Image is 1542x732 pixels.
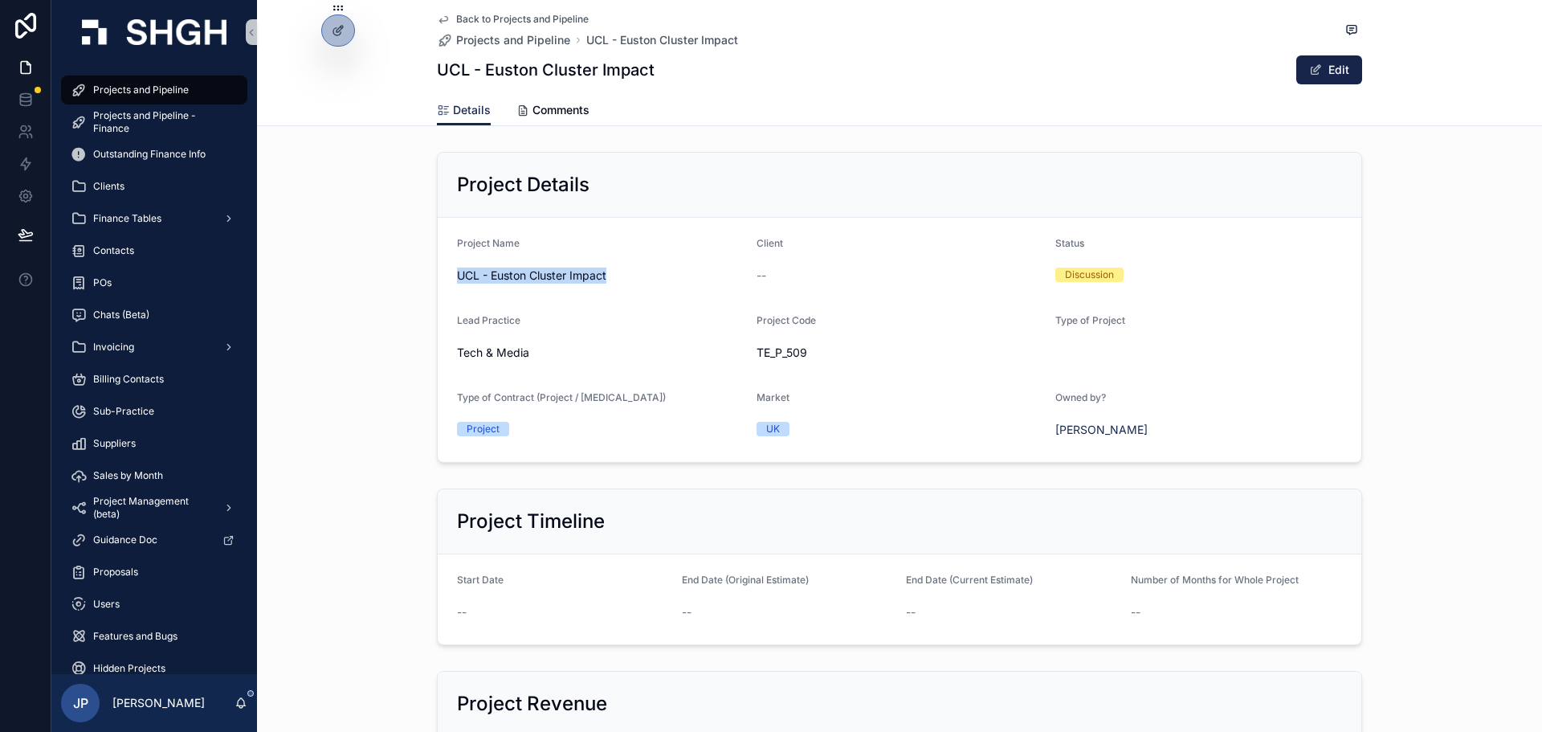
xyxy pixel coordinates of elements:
a: Contacts [61,236,247,265]
a: Hidden Projects [61,654,247,683]
span: Guidance Doc [93,534,157,546]
span: Start Date [457,574,504,586]
span: Chats (Beta) [93,309,149,321]
a: Projects and Pipeline - Finance [61,108,247,137]
span: Tech & Media [457,345,529,361]
h2: Project Revenue [457,691,607,717]
a: Sub-Practice [61,397,247,426]
span: Finance Tables [93,212,161,225]
span: Client [757,237,783,249]
span: Type of Contract (Project / [MEDICAL_DATA]) [457,391,666,403]
span: JP [73,693,88,713]
span: Project Code [757,314,816,326]
a: Project Management (beta) [61,493,247,522]
span: Users [93,598,120,611]
a: Comments [516,96,589,128]
a: Details [437,96,491,126]
span: Back to Projects and Pipeline [456,13,589,26]
h1: UCL - Euston Cluster Impact [437,59,655,81]
span: Billing Contacts [93,373,164,386]
span: Proposals [93,566,138,579]
a: Back to Projects and Pipeline [437,13,589,26]
div: UK [766,422,780,436]
a: Chats (Beta) [61,301,247,329]
span: Hidden Projects [93,662,165,675]
h2: Project Details [457,172,589,198]
a: Users [61,590,247,619]
a: Projects and Pipeline [61,76,247,104]
span: UCL - Euston Cluster Impact [457,268,744,284]
a: Billing Contacts [61,365,247,394]
span: Features and Bugs [93,630,177,643]
span: -- [757,268,766,284]
span: -- [1131,604,1140,620]
span: Sub-Practice [93,405,154,418]
span: -- [906,604,916,620]
a: Clients [61,172,247,201]
span: Type of Project [1055,314,1125,326]
span: Project Name [457,237,520,249]
span: Sales by Month [93,469,163,482]
span: POs [93,276,112,289]
span: Number of Months for Whole Project [1131,574,1299,586]
a: POs [61,268,247,297]
a: [PERSON_NAME] [1055,422,1148,438]
span: Status [1055,237,1084,249]
a: Projects and Pipeline [437,32,570,48]
p: [PERSON_NAME] [112,695,205,711]
a: UCL - Euston Cluster Impact [586,32,738,48]
span: Comments [532,102,589,118]
span: Projects and Pipeline - Finance [93,109,231,135]
a: Suppliers [61,429,247,458]
a: Invoicing [61,333,247,362]
span: Lead Practice [457,314,520,326]
a: Finance Tables [61,204,247,233]
a: Features and Bugs [61,622,247,651]
span: -- [682,604,691,620]
button: Edit [1296,55,1362,84]
h2: Project Timeline [457,509,605,534]
span: End Date (Current Estimate) [906,574,1033,586]
span: Invoicing [93,341,134,354]
a: Guidance Doc [61,525,247,554]
div: scrollable content [51,64,257,674]
div: Discussion [1065,268,1114,282]
span: -- [457,604,467,620]
a: Proposals [61,558,247,587]
img: App logo [82,19,226,45]
span: Outstanding Finance Info [93,148,206,161]
span: TE_P_509 [757,345,1043,361]
span: Project Management (beta) [93,495,210,521]
span: Contacts [93,244,134,257]
a: Outstanding Finance Info [61,140,247,169]
span: Clients [93,180,124,193]
span: Suppliers [93,437,136,450]
span: Details [453,102,491,118]
span: Projects and Pipeline [456,32,570,48]
span: Projects and Pipeline [93,84,189,96]
span: Market [757,391,789,403]
a: Sales by Month [61,461,247,490]
span: End Date (Original Estimate) [682,574,809,586]
span: Owned by? [1055,391,1106,403]
div: Project [467,422,500,436]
